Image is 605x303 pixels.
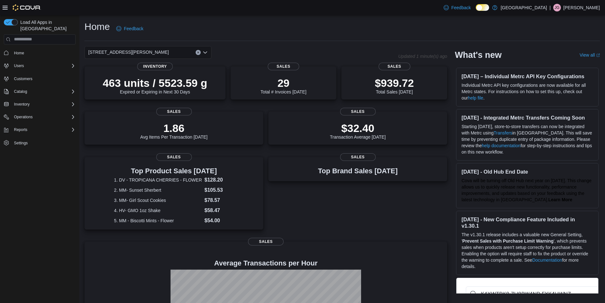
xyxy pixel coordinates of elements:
[114,207,202,214] dt: 4. HV- GMO 1oz Shake
[11,75,35,83] a: Customers
[461,231,593,270] p: The v1.30.1 release includes a valuable new General Setting, ' ', which prevents sales when produ...
[11,113,76,121] span: Operations
[563,4,600,11] p: [PERSON_NAME]
[14,51,24,56] span: Home
[398,54,447,59] p: Updated 1 minute(s) ago
[11,126,30,134] button: Reports
[11,88,76,95] span: Catalog
[196,50,201,55] button: Clear input
[11,75,76,83] span: Customers
[549,4,551,11] p: |
[1,48,78,58] button: Home
[114,22,146,35] a: Feedback
[4,46,76,164] nav: Complex example
[114,197,202,203] dt: 3. MM- Girl Scout Cookies
[375,77,414,89] p: $939.72
[1,87,78,96] button: Catalog
[14,102,30,107] span: Inventory
[14,63,24,68] span: Users
[11,113,35,121] button: Operations
[461,178,591,202] span: Cova will be turning off Old Hub next year on [DATE]. This change allows us to quickly release ne...
[260,77,306,94] div: Total # Invoices [DATE]
[461,114,593,121] h3: [DATE] - Integrated Metrc Transfers Coming Soon
[468,95,483,100] a: help file
[205,196,234,204] dd: $78.57
[461,73,593,79] h3: [DATE] – Individual Metrc API Key Configurations
[90,259,442,267] h4: Average Transactions per Hour
[103,77,207,89] p: 463 units / 5523.59 g
[330,122,386,140] div: Transaction Average [DATE]
[548,197,572,202] a: Learn More
[555,4,559,11] span: JG
[580,52,600,58] a: View allExternal link
[379,63,410,70] span: Sales
[1,61,78,70] button: Users
[11,100,76,108] span: Inventory
[140,122,208,134] p: 1.86
[114,167,234,175] h3: Top Product Sales [DATE]
[1,100,78,109] button: Inventory
[11,62,76,70] span: Users
[340,153,376,161] span: Sales
[156,108,192,115] span: Sales
[461,216,593,229] h3: [DATE] - New Compliance Feature Included in v1.30.1
[14,141,28,146] span: Settings
[1,113,78,121] button: Operations
[441,1,473,14] a: Feedback
[461,82,593,101] p: Individual Metrc API key configurations are now available for all Metrc states. For instructions ...
[140,122,208,140] div: Avg Items Per Transaction [DATE]
[14,127,27,132] span: Reports
[205,176,234,184] dd: $128.20
[11,88,30,95] button: Catalog
[14,89,27,94] span: Catalog
[88,48,169,56] span: [STREET_ADDRESS][PERSON_NAME]
[14,114,33,120] span: Operations
[494,130,512,135] a: Transfers
[205,217,234,224] dd: $54.00
[1,74,78,83] button: Customers
[455,50,501,60] h2: What's new
[205,207,234,214] dd: $58.47
[11,139,76,147] span: Settings
[461,169,593,175] h3: [DATE] - Old Hub End Date
[248,238,284,245] span: Sales
[14,76,32,81] span: Customers
[340,108,376,115] span: Sales
[461,123,593,155] p: Starting [DATE], store-to-store transfers can now be integrated with Metrc using in [GEOGRAPHIC_D...
[103,77,207,94] div: Expired or Expiring in Next 30 Days
[156,153,192,161] span: Sales
[501,4,547,11] p: [GEOGRAPHIC_DATA]
[114,187,202,193] dt: 2. MM- Sunset Sherbert
[482,143,521,148] a: help documentation
[124,25,143,32] span: Feedback
[318,167,398,175] h3: Top Brand Sales [DATE]
[11,62,26,70] button: Users
[1,125,78,134] button: Reports
[260,77,306,89] p: 29
[532,258,562,263] a: Documentation
[553,4,561,11] div: Jesus Gonzalez
[13,4,41,11] img: Cova
[11,49,76,57] span: Home
[375,77,414,94] div: Total Sales [DATE]
[84,20,110,33] h1: Home
[11,139,30,147] a: Settings
[462,238,554,244] strong: Prevent Sales with Purchase Limit Warning
[137,63,173,70] span: Inventory
[330,122,386,134] p: $32.40
[596,53,600,57] svg: External link
[11,49,27,57] a: Home
[114,217,202,224] dt: 5. MM - Biscotti Mints - Flower
[11,126,76,134] span: Reports
[18,19,76,32] span: Load All Apps in [GEOGRAPHIC_DATA]
[203,50,208,55] button: Open list of options
[1,138,78,147] button: Settings
[451,4,471,11] span: Feedback
[114,177,202,183] dt: 1. DV - TROPICANA CHERRIES - FLOWER
[205,186,234,194] dd: $105.53
[11,100,32,108] button: Inventory
[476,4,489,11] input: Dark Mode
[268,63,299,70] span: Sales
